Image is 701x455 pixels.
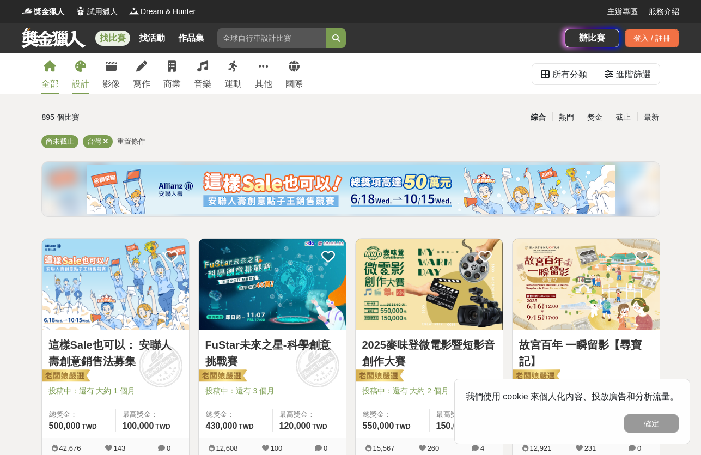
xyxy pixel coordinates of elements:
span: 100,000 [123,421,154,430]
span: 總獎金： [206,409,266,420]
span: 260 [428,444,440,452]
span: 投稿中：還有 大約 2 個月 [362,385,496,397]
span: 0 [637,444,641,452]
span: 投稿中：還有 大約 1 個月 [48,385,182,397]
a: LogoDream & Hunter [129,6,196,17]
a: 音樂 [194,53,211,94]
span: TWD [239,423,253,430]
span: 100 [271,444,283,452]
span: 430,000 [206,421,237,430]
span: TWD [395,423,410,430]
img: Logo [75,5,86,16]
img: Cover Image [199,239,346,330]
img: Cover Image [356,239,503,330]
div: 國際 [285,77,303,90]
a: 找比賽 [95,31,130,46]
a: 國際 [285,53,303,94]
img: 老闆娘嚴選 [197,369,247,384]
span: 150,000 [436,421,468,430]
a: Logo試用獵人 [75,6,118,17]
img: 老闆娘嚴選 [510,369,560,384]
span: 4 [480,444,484,452]
a: 找活動 [135,31,169,46]
input: 全球自行車設計比賽 [217,28,326,48]
span: 最高獎金： [279,409,339,420]
div: 獎金 [581,108,609,127]
a: 服務介紹 [649,6,679,17]
span: Dream & Hunter [141,6,196,17]
img: Cover Image [513,239,660,330]
span: TWD [155,423,170,430]
div: 所有分類 [552,64,587,86]
span: 尚未截止 [46,137,74,145]
span: TWD [82,423,96,430]
div: 895 個比賽 [42,108,247,127]
div: 熱門 [552,108,581,127]
span: 120,000 [279,421,311,430]
span: 獎金獵人 [34,6,64,17]
span: 12,608 [216,444,238,452]
span: 231 [584,444,596,452]
a: 其他 [255,53,272,94]
a: 設計 [72,53,89,94]
span: TWD [312,423,327,430]
img: 老闆娘嚴選 [353,369,404,384]
span: 重置條件 [117,137,145,145]
a: 運動 [224,53,242,94]
span: 試用獵人 [87,6,118,17]
span: 143 [114,444,126,452]
a: 這樣Sale也可以： 安聯人壽創意銷售法募集 [48,337,182,369]
span: 我們使用 cookie 來個人化內容、投放廣告和分析流量。 [466,392,679,401]
div: 最新 [637,108,666,127]
a: 寫作 [133,53,150,94]
div: 商業 [163,77,181,90]
div: 綜合 [524,108,552,127]
span: 最高獎金： [123,409,182,420]
a: 主辦專區 [607,6,638,17]
span: 15,567 [373,444,395,452]
span: 台灣 [87,137,101,145]
img: Cover Image [42,239,189,330]
div: 其他 [255,77,272,90]
div: 截止 [609,108,637,127]
button: 確定 [624,414,679,433]
a: 影像 [102,53,120,94]
span: 0 [324,444,327,452]
span: 12,921 [530,444,552,452]
a: FuStar未來之星-科學創意挑戰賽 [205,337,339,369]
div: 寫作 [133,77,150,90]
span: 0 [167,444,170,452]
img: cf4fb443-4ad2-4338-9fa3-b46b0bf5d316.png [87,165,615,214]
span: 總獎金： [49,409,109,420]
a: 全部 [41,53,59,94]
div: 全部 [41,77,59,90]
img: Logo [22,5,33,16]
img: Logo [129,5,139,16]
div: 影像 [102,77,120,90]
a: Logo獎金獵人 [22,6,64,17]
div: 音樂 [194,77,211,90]
span: 投稿中：還有 3 個月 [205,385,339,397]
div: 進階篩選 [616,64,651,86]
div: 運動 [224,77,242,90]
a: 故宮百年 一瞬留影【尋寶記】 [519,337,653,369]
div: 登入 / 註冊 [625,29,679,47]
a: 辦比賽 [565,29,619,47]
span: 500,000 [49,421,81,430]
span: 最高獎金： [436,409,496,420]
div: 設計 [72,77,89,90]
span: 42,676 [59,444,81,452]
a: 作品集 [174,31,209,46]
span: 550,000 [363,421,394,430]
a: 2025麥味登微電影暨短影音創作大賽 [362,337,496,369]
a: 商業 [163,53,181,94]
img: 老闆娘嚴選 [40,369,90,384]
span: 總獎金： [363,409,423,420]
